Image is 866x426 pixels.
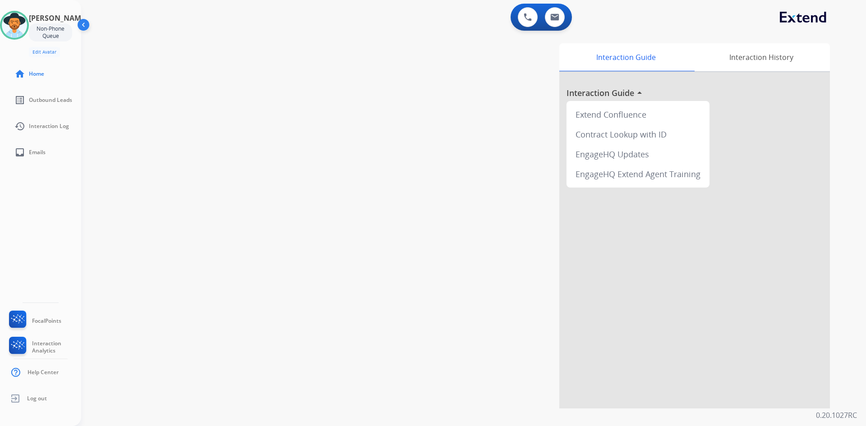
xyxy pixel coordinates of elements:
[7,311,61,331] a: FocalPoints
[28,369,59,376] span: Help Center
[29,23,72,41] div: Non-Phone Queue
[570,124,706,144] div: Contract Lookup with ID
[14,121,25,132] mat-icon: history
[14,95,25,105] mat-icon: list_alt
[570,164,706,184] div: EngageHQ Extend Agent Training
[14,147,25,158] mat-icon: inbox
[570,105,706,124] div: Extend Confluence
[27,395,47,402] span: Log out
[559,43,692,71] div: Interaction Guide
[29,123,69,130] span: Interaction Log
[14,69,25,79] mat-icon: home
[29,149,46,156] span: Emails
[29,70,44,78] span: Home
[816,410,857,421] p: 0.20.1027RC
[32,340,81,354] span: Interaction Analytics
[29,96,72,104] span: Outbound Leads
[570,144,706,164] div: EngageHQ Updates
[2,13,27,38] img: avatar
[692,43,830,71] div: Interaction History
[29,47,60,57] button: Edit Avatar
[32,317,61,325] span: FocalPoints
[7,337,81,357] a: Interaction Analytics
[29,13,88,23] h3: [PERSON_NAME]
